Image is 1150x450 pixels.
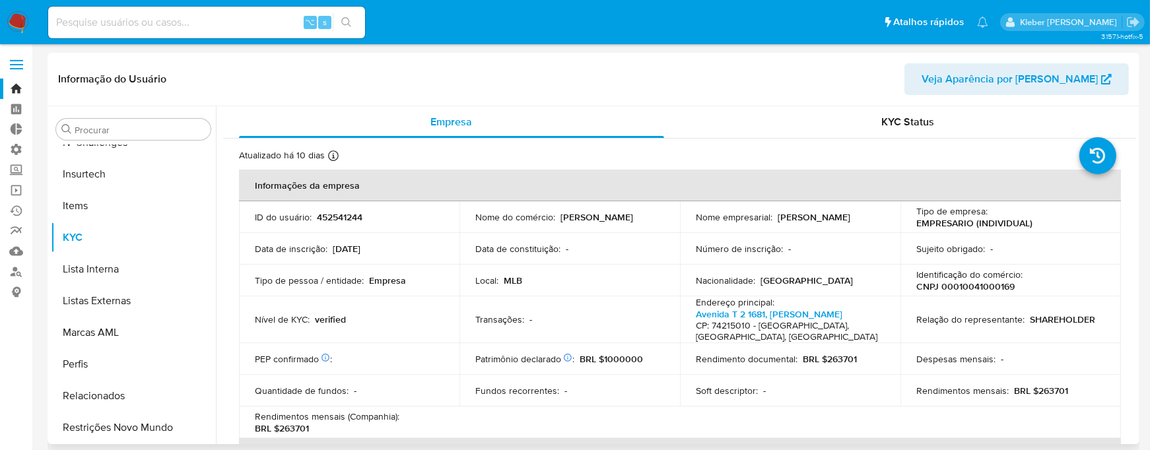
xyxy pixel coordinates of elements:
p: Soft descriptor : [696,385,758,397]
span: Veja Aparência por [PERSON_NAME] [922,63,1098,95]
p: MLB [504,274,522,286]
p: Número de inscrição : [696,243,783,255]
p: 452541244 [317,211,362,223]
a: Sair [1126,15,1140,29]
h1: Informação do Usuário [58,73,166,86]
p: Identificação do comércio : [916,269,1023,280]
p: verified [315,313,346,325]
p: Empresa [369,274,406,286]
p: [PERSON_NAME] [778,211,850,223]
p: Relação do representante : [916,313,1025,325]
p: Data de inscrição : [255,243,327,255]
p: Sujeito obrigado : [916,243,985,255]
p: Nível de KYC : [255,313,310,325]
p: - [788,243,791,255]
button: Procurar [61,124,72,135]
p: BRL $263701 [1014,385,1068,397]
p: Nacionalidade : [696,274,755,286]
p: [PERSON_NAME] [560,211,633,223]
p: - [566,243,568,255]
input: Procurar [75,124,205,136]
button: Lista Interna [51,253,216,285]
p: [DATE] [333,243,360,255]
span: Atalhos rápidos [893,15,964,29]
span: s [323,16,327,28]
p: - [1001,353,1003,365]
p: Transações : [475,313,524,325]
button: Restrições Novo Mundo [51,412,216,443]
input: Pesquise usuários ou casos... [48,14,365,31]
p: PEP confirmado : [255,353,332,365]
p: Despesas mensais : [916,353,996,365]
p: BRL $263701 [255,422,309,434]
p: CNPJ 00010041000169 [916,280,1015,292]
p: ID do usuário : [255,211,312,223]
p: Tipo de empresa : [916,205,988,217]
p: BRL $263701 [803,353,857,365]
p: Quantidade de fundos : [255,385,349,397]
p: - [529,313,532,325]
p: EMPRESARIO (INDIVIDUAL) [916,217,1032,229]
p: Tipo de pessoa / entidade : [255,274,364,286]
p: Rendimentos mensais : [916,385,1009,397]
button: Marcas AML [51,317,216,348]
p: - [763,385,766,397]
th: Informações da empresa [239,170,1121,201]
span: Empresa [430,114,472,129]
p: - [990,243,993,255]
button: Perfis [51,348,216,380]
p: [GEOGRAPHIC_DATA] [761,274,853,286]
button: Items [51,190,216,222]
span: KYC Status [881,114,934,129]
p: SHAREHOLDER [1030,313,1095,325]
span: ⌥ [305,16,315,28]
p: Rendimento documental : [696,353,797,365]
p: Patrimônio declarado : [475,353,574,365]
button: Relacionados [51,380,216,412]
button: Listas Externas [51,285,216,317]
p: Data de constituição : [475,243,560,255]
p: Nome empresarial : [696,211,772,223]
p: kleber.bueno@mercadolivre.com [1020,16,1122,28]
p: Fundos recorrentes : [475,385,559,397]
a: Avenida T 2 1681, [PERSON_NAME] [696,307,842,321]
button: Insurtech [51,158,216,190]
p: Endereço principal : [696,296,774,308]
h4: CP: 74215010 - [GEOGRAPHIC_DATA], [GEOGRAPHIC_DATA], [GEOGRAPHIC_DATA] [696,320,879,343]
p: BRL $1000000 [580,353,643,365]
button: KYC [51,222,216,253]
p: Atualizado há 10 dias [239,149,325,162]
p: Rendimentos mensais (Companhia) : [255,410,399,422]
p: - [564,385,567,397]
p: Nome do comércio : [475,211,555,223]
p: Local : [475,274,498,286]
button: Veja Aparência por [PERSON_NAME] [904,63,1129,95]
button: search-icon [333,13,360,32]
a: Notificações [977,16,988,28]
p: - [354,385,356,397]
